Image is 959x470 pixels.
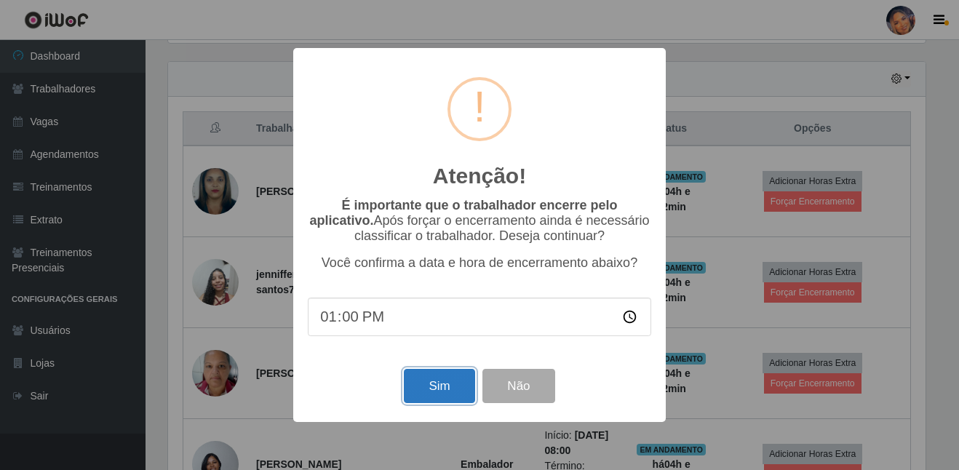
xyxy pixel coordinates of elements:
button: Sim [404,369,474,403]
b: É importante que o trabalhador encerre pelo aplicativo. [309,198,617,228]
h2: Atenção! [433,163,526,189]
button: Não [482,369,554,403]
p: Após forçar o encerramento ainda é necessário classificar o trabalhador. Deseja continuar? [308,198,651,244]
p: Você confirma a data e hora de encerramento abaixo? [308,255,651,271]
